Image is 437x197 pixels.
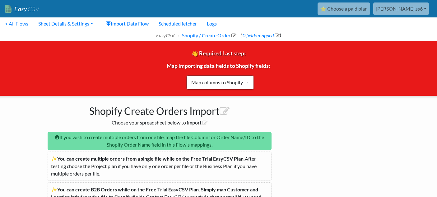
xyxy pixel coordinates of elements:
[181,32,236,38] a: Shopify / Create Order
[154,17,202,30] a: Scheduled fetcher
[48,152,272,181] p: ✨ After testing choose the Project plan if you have only one order per file or the Business Plan ...
[318,2,370,15] a: ⭐ Choose a paid plan
[202,17,222,30] a: Logs
[167,50,270,84] span: 👋 Required Last step: Map importing data fields to Shopify fields:
[373,2,429,15] a: [PERSON_NAME].ss6
[48,132,272,150] p: If you wish to create multiple orders from one file, map the file Column for Order Name/ID to the...
[240,32,281,38] span: ( )
[101,17,154,30] a: Import Data Flow
[27,5,39,13] span: CSV
[48,102,272,117] h1: Shopify Create Orders Import
[57,156,245,162] b: You can create multiple orders from a single file while on the Free Trial EasyCSV Plan.
[48,120,272,125] h2: Choose your spreadsheet below to import.
[242,32,280,38] a: 0 fields mapped
[5,2,39,15] a: EasyCSV
[33,17,98,30] a: Sheet Details & Settings
[156,32,180,38] i: EasyCSV →
[186,75,254,90] a: Map columns to Shopify →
